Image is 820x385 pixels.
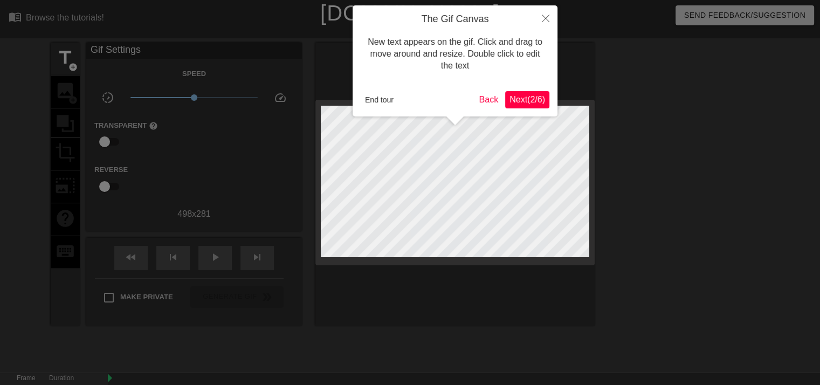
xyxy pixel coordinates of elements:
[361,25,549,83] div: New text appears on the gif. Click and drag to move around and resize. Double click to edit the text
[475,91,503,108] button: Back
[505,91,549,108] button: Next
[361,92,398,108] button: End tour
[361,13,549,25] h4: The Gif Canvas
[509,95,545,104] span: Next ( 2 / 6 )
[534,5,557,30] button: Close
